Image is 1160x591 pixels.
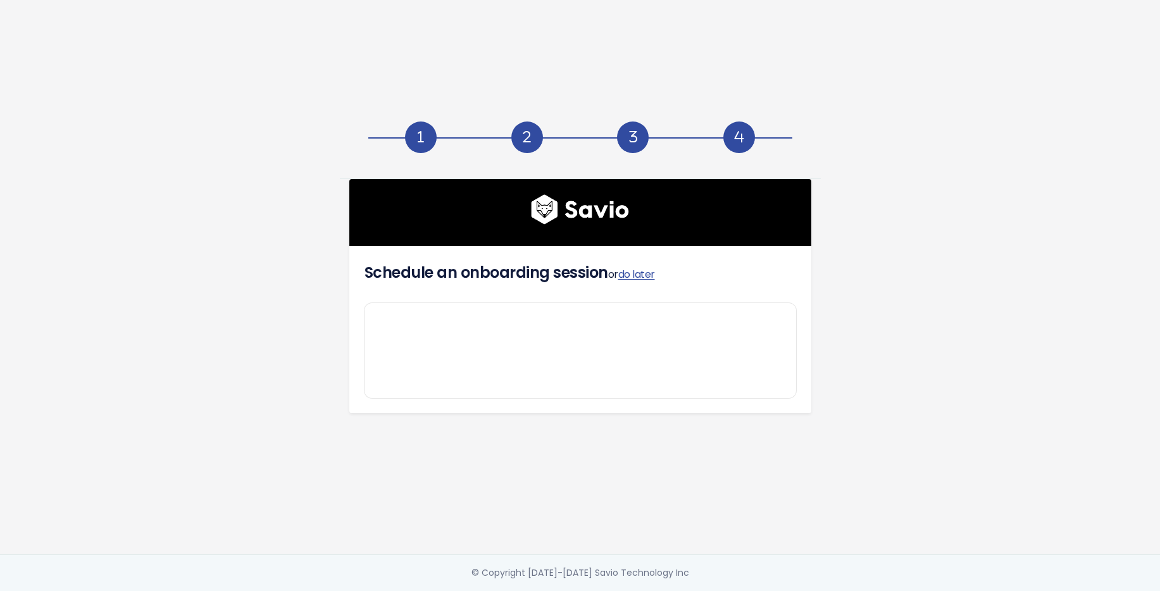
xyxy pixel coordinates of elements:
[618,267,655,282] a: do later
[608,267,655,282] span: or
[531,194,629,225] img: logo600x187.a314fd40982d.png
[471,565,689,581] div: © Copyright [DATE]-[DATE] Savio Technology Inc
[365,261,796,284] h4: Schedule an onboarding session
[365,303,796,398] iframe: 20394ad8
